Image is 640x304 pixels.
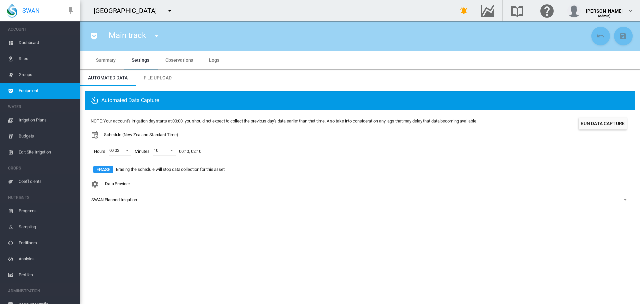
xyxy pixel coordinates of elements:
[8,24,75,35] span: ACCOUNT
[598,14,611,18] span: (Admin)
[8,192,75,203] span: NUTRIENTS
[115,147,119,154] div: 02
[109,147,114,154] div: 00
[19,144,75,160] span: Edit Site Irrigation
[91,131,99,139] md-icon: icon-calendar-clock
[627,7,635,15] md-icon: icon-chevron-down
[165,57,193,63] span: Observations
[19,267,75,283] span: Profiles
[105,182,130,187] span: Data Provider
[91,97,159,105] span: Automated Data Capture
[19,203,75,219] span: Programs
[480,7,496,15] md-icon: Go to the Data Hub
[104,132,178,138] span: Schedule (New Zealand Standard Time)
[93,166,113,173] button: Erase
[153,32,161,40] md-icon: icon-menu-down
[19,251,75,267] span: Analytes
[94,6,163,15] div: [GEOGRAPHIC_DATA]
[22,6,40,15] span: SWAN
[19,51,75,67] span: Sites
[109,31,146,40] span: Main track
[597,32,605,40] md-icon: icon-undo
[67,7,75,15] md-icon: icon-pin
[619,32,627,40] md-icon: icon-content-save
[579,117,627,129] button: Run Data Capture
[567,4,581,17] img: profile.jpg
[209,57,219,63] span: Logs
[154,148,158,153] div: 10
[460,7,468,15] md-icon: icon-bell-ring
[131,145,153,158] span: Minutes
[150,29,163,43] button: icon-menu-down
[91,97,101,105] md-icon: icon-camera-timer
[87,29,101,43] button: icon-pocket
[91,118,477,124] div: NOTE: Your account's irrigation day starts at 00:00, you should not expect to collect the previou...
[8,163,75,174] span: CROPS
[144,75,172,80] span: File Upload
[116,167,225,173] span: Erasing the schedule will stop data collection for this asset
[91,180,99,188] md-icon: icon-cog
[8,286,75,296] span: ADMINISTRATION
[7,4,17,18] img: SWAN-Landscape-Logo-Colour-drop.png
[586,5,623,12] div: [PERSON_NAME]
[509,7,525,15] md-icon: Search the knowledge base
[19,235,75,251] span: Fertilisers
[19,112,75,128] span: Irrigation Plans
[176,145,205,158] span: 00:10, 02:10
[166,7,174,15] md-icon: icon-menu-down
[457,4,471,17] button: icon-bell-ring
[90,32,98,40] md-icon: icon-pocket
[614,27,633,45] button: Save Changes
[163,4,176,17] button: icon-menu-down
[19,219,75,235] span: Sampling
[19,83,75,99] span: Equipment
[19,128,75,144] span: Budgets
[19,174,75,190] span: Coefficients
[109,147,120,154] span: ,
[91,195,629,205] md-select: Configuration: SWAN Planned Irrigation
[539,7,555,15] md-icon: Click here for help
[132,57,149,63] span: Settings
[19,67,75,83] span: Groups
[88,75,128,80] span: Automated Data
[19,35,75,51] span: Dashboard
[8,101,75,112] span: WATER
[591,27,610,45] button: Cancel Changes
[91,197,137,202] div: SWAN Planned Irrigation
[91,145,109,158] span: Hours
[96,57,116,63] span: Summary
